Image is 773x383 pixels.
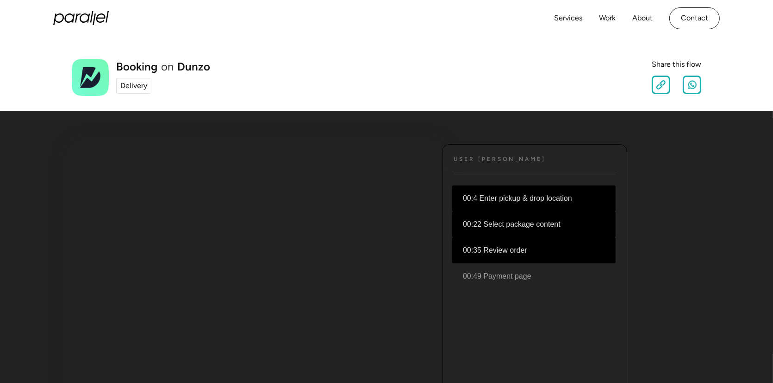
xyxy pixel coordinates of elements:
li: 00:4 Enter pickup & drop location [452,185,616,211]
a: Delivery [116,78,151,94]
li: 00:22 Select package content [452,211,616,237]
a: Work [599,12,616,25]
div: on [161,61,174,72]
a: About [632,12,653,25]
a: Services [554,12,582,25]
h1: Booking [116,61,157,72]
li: 00:49 Payment page [452,263,616,289]
a: Dunzo [177,61,210,72]
div: Share this flow [652,59,701,70]
div: Delivery [120,80,147,91]
a: Contact [669,7,720,29]
li: 00:35 Review order [452,237,616,263]
a: home [53,11,109,25]
h4: User [PERSON_NAME] [454,156,546,163]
